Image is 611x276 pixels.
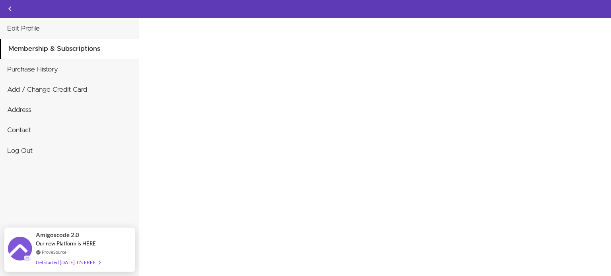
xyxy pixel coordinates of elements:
[1,39,139,59] a: Membership & Subscriptions
[36,258,100,267] div: Get started [DATE]. It's FREE
[36,230,79,239] span: Amigoscode 2.0
[36,240,96,247] span: Our new Platform is HERE
[8,237,32,262] img: provesource social proof notification image
[5,4,15,14] svg: Back to courses
[42,249,66,255] a: ProveSource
